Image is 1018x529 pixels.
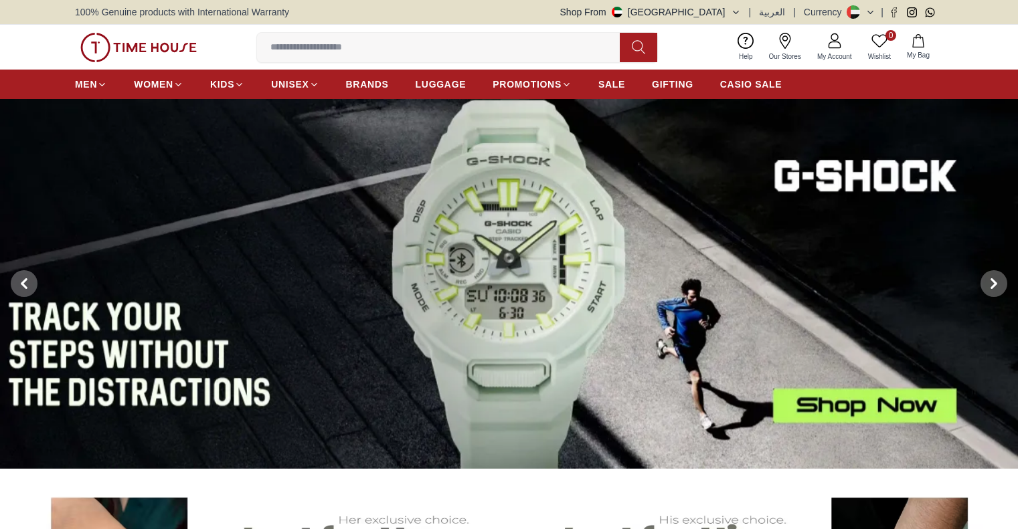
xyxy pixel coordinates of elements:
[210,72,244,96] a: KIDS
[493,78,562,91] span: PROMOTIONS
[652,78,693,91] span: GIFTING
[80,33,197,62] img: ...
[889,7,899,17] a: Facebook
[899,31,938,63] button: My Bag
[75,72,107,96] a: MEN
[416,78,466,91] span: LUGGAGE
[881,5,883,19] span: |
[761,30,809,64] a: Our Stores
[75,78,97,91] span: MEN
[598,72,625,96] a: SALE
[863,51,896,62] span: Wishlist
[271,72,319,96] a: UNISEX
[493,72,572,96] a: PROMOTIONS
[907,7,917,17] a: Instagram
[416,72,466,96] a: LUGGAGE
[652,72,693,96] a: GIFTING
[560,5,741,19] button: Shop From[GEOGRAPHIC_DATA]
[793,5,796,19] span: |
[75,5,289,19] span: 100% Genuine products with International Warranty
[885,30,896,41] span: 0
[346,72,389,96] a: BRANDS
[925,7,935,17] a: Whatsapp
[134,72,183,96] a: WOMEN
[134,78,173,91] span: WOMEN
[731,30,761,64] a: Help
[860,30,899,64] a: 0Wishlist
[902,50,935,60] span: My Bag
[612,7,622,17] img: United Arab Emirates
[749,5,752,19] span: |
[598,78,625,91] span: SALE
[759,5,785,19] button: العربية
[812,51,857,62] span: My Account
[210,78,234,91] span: KIDS
[346,78,389,91] span: BRANDS
[734,51,758,62] span: Help
[271,78,309,91] span: UNISEX
[720,78,782,91] span: CASIO SALE
[764,51,807,62] span: Our Stores
[720,72,782,96] a: CASIO SALE
[804,5,847,19] div: Currency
